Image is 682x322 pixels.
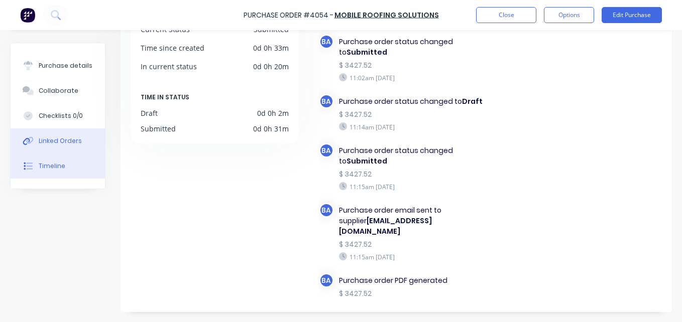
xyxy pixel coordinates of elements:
[319,203,334,218] div: BA
[339,239,490,250] div: $ 3427.52
[319,273,334,288] div: BA
[319,143,334,158] div: BA
[339,145,490,167] div: Purchase order status changed to
[347,156,387,166] b: Submitted
[347,47,387,57] b: Submitted
[39,61,92,70] div: Purchase details
[141,61,197,72] div: In current status
[339,96,490,107] div: Purchase order status changed to
[462,96,483,106] b: Draft
[339,205,490,237] div: Purchase order email sent to supplier
[339,109,490,120] div: $ 3427.52
[11,103,105,128] button: Checklists 0/0
[339,216,432,236] b: [EMAIL_ADDRESS][DOMAIN_NAME]
[319,94,334,109] div: BA
[39,111,83,120] div: Checklists 0/0
[11,78,105,103] button: Collaborate
[339,182,490,191] div: 11:15am [DATE]
[20,8,35,23] img: Factory
[11,128,105,153] button: Linked Orders
[141,92,189,103] span: TIME IN STATUS
[244,10,333,21] div: Purchase Order #4054 -
[141,43,204,53] div: Time since created
[319,34,334,49] div: BA
[339,169,490,180] div: $ 3427.52
[339,60,490,71] div: $ 3427.52
[39,86,78,95] div: Collaborate
[602,7,662,23] button: Edit Purchase
[339,122,490,131] div: 11:14am [DATE]
[253,61,289,72] div: 0d 0h 20m
[11,153,105,179] button: Timeline
[253,43,289,53] div: 0d 0h 33m
[339,288,490,299] div: $ 3427.52
[476,7,536,23] button: Close
[339,37,490,58] div: Purchase order status changed to
[141,108,158,118] div: Draft
[334,10,439,20] a: Mobile Roofing Solutions
[339,275,490,286] div: Purchase order PDF generated
[141,123,176,134] div: Submitted
[39,136,82,145] div: Linked Orders
[257,108,289,118] div: 0d 0h 2m
[253,123,289,134] div: 0d 0h 31m
[339,252,490,261] div: 11:15am [DATE]
[339,73,490,82] div: 11:02am [DATE]
[544,7,594,23] button: Options
[39,162,65,171] div: Timeline
[11,53,105,78] button: Purchase details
